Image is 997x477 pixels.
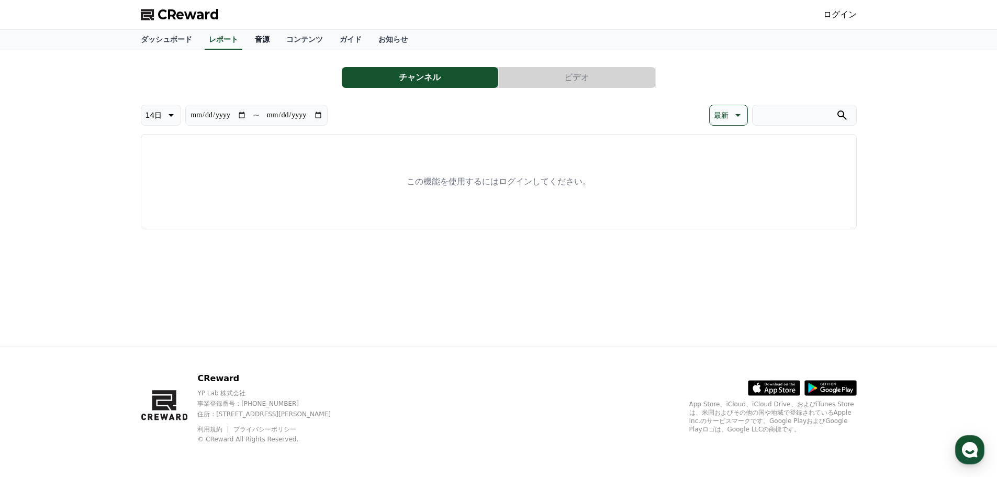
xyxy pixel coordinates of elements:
[331,30,370,50] a: ガイド
[342,67,498,88] button: チャンネル
[27,348,45,356] span: Home
[205,30,242,50] a: レポート
[253,109,260,121] p: ~
[145,108,162,123] p: 14日
[87,348,118,357] span: Messages
[158,6,219,23] span: CReward
[155,348,181,356] span: Settings
[197,426,230,433] a: 利用規約
[69,332,135,358] a: Messages
[709,105,748,126] button: 最新
[135,332,201,358] a: Settings
[823,8,857,21] a: ログイン
[3,332,69,358] a: Home
[197,400,349,408] p: 事業登録番号 : [PHONE_NUMBER]
[197,410,349,418] p: 住所 : [STREET_ADDRESS][PERSON_NAME]
[278,30,331,50] a: コンテンツ
[370,30,416,50] a: お知らせ
[233,426,296,433] a: プライバシーポリシー
[197,435,349,443] p: © CReward All Rights Reserved.
[342,67,499,88] a: チャンネル
[689,400,857,434] p: App Store、iCloud、iCloud Drive、およびiTunes Storeは、米国およびその他の国や地域で登録されているApple Inc.のサービスマークです。Google P...
[141,6,219,23] a: CReward
[197,372,349,385] p: CReward
[247,30,278,50] a: 音源
[132,30,200,50] a: ダッシュボード
[197,389,349,397] p: YP Lab 株式会社
[407,175,591,188] p: この機能を使用するにはログインしてください。
[499,67,655,88] button: ビデオ
[714,108,729,123] p: 最新
[499,67,656,88] a: ビデオ
[141,105,182,126] button: 14日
